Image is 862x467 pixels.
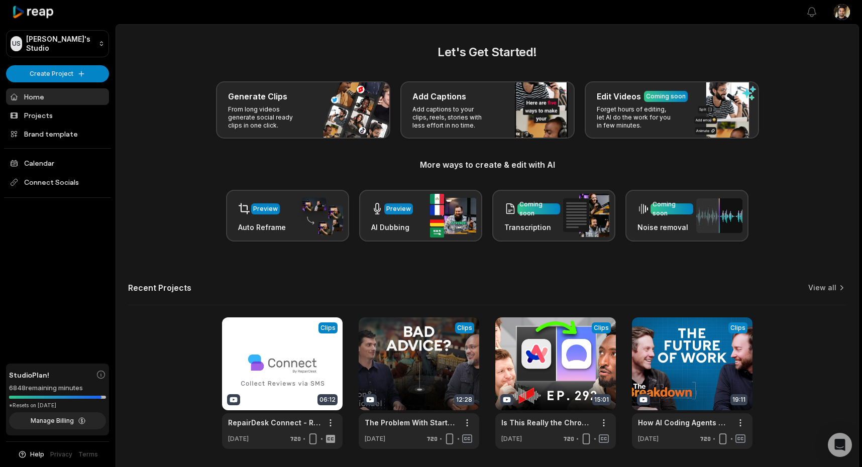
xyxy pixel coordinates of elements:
[297,196,343,236] img: auto_reframe.png
[6,155,109,171] a: Calendar
[637,222,693,232] h3: Noise removal
[696,198,742,233] img: noise_removal.png
[6,65,109,82] button: Create Project
[504,222,560,232] h3: Transcription
[430,194,476,238] img: ai_dubbing.png
[9,370,49,380] span: Studio Plan!
[519,200,558,218] div: Coming soon
[563,194,609,237] img: transcription.png
[128,283,191,293] h2: Recent Projects
[6,107,109,124] a: Projects
[808,283,836,293] a: View all
[238,222,286,232] h3: Auto Reframe
[26,35,94,53] p: [PERSON_NAME]'s Studio
[228,105,306,130] p: From long videos generate social ready clips in one click.
[128,43,846,61] h2: Let's Get Started!
[228,417,320,428] a: RepairDesk Connect - Review Automation through SMS
[371,222,413,232] h3: AI Dubbing
[78,450,98,459] a: Terms
[638,417,730,428] a: How AI Coding Agents Will [MEDICAL_DATA]
[646,92,686,101] div: Coming soon
[228,90,287,102] h3: Generate Clips
[597,90,641,102] h3: Edit Videos
[6,173,109,191] span: Connect Socials
[412,90,466,102] h3: Add Captions
[828,433,852,457] div: Open Intercom Messenger
[9,412,106,429] button: Manage Billing
[128,159,846,171] h3: More ways to create & edit with AI
[653,200,691,218] div: Coming soon
[50,450,72,459] a: Privacy
[30,450,44,459] span: Help
[365,417,457,428] a: The Problem With Startup "Experts"
[412,105,490,130] p: Add captions to your clips, reels, stories with less effort in no time.
[11,36,22,51] div: US
[6,88,109,105] a: Home
[18,450,44,459] button: Help
[6,126,109,142] a: Brand template
[9,402,106,409] div: *Resets on [DATE]
[253,204,278,213] div: Preview
[597,105,675,130] p: Forget hours of editing, let AI do the work for you in few minutes.
[501,417,594,428] a: Is This Really the Chrome Killer?
[9,383,106,393] div: 6848 remaining minutes
[386,204,411,213] div: Preview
